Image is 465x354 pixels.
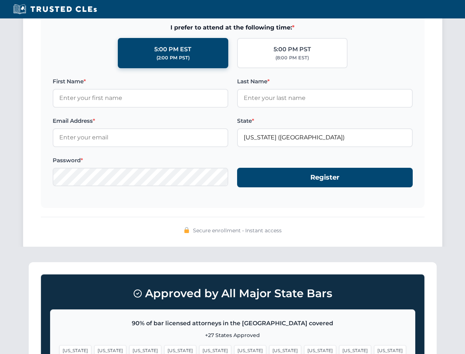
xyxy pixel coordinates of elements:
[53,89,228,107] input: Enter your first name
[156,54,190,62] div: (2:00 PM PST)
[237,117,413,125] label: State
[53,77,228,86] label: First Name
[59,331,406,339] p: +27 States Approved
[193,226,282,235] span: Secure enrollment • Instant access
[53,128,228,147] input: Enter your email
[237,128,413,147] input: Florida (FL)
[53,23,413,32] span: I prefer to attend at the following time:
[237,168,413,187] button: Register
[154,45,191,54] div: 5:00 PM EST
[237,89,413,107] input: Enter your last name
[59,319,406,328] p: 90% of bar licensed attorneys in the [GEOGRAPHIC_DATA] covered
[53,117,228,125] label: Email Address
[50,284,415,303] h3: Approved by All Major State Bars
[184,227,190,233] img: 🔒
[237,77,413,86] label: Last Name
[274,45,311,54] div: 5:00 PM PST
[275,54,309,62] div: (8:00 PM EST)
[53,156,228,165] label: Password
[11,4,99,15] img: Trusted CLEs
